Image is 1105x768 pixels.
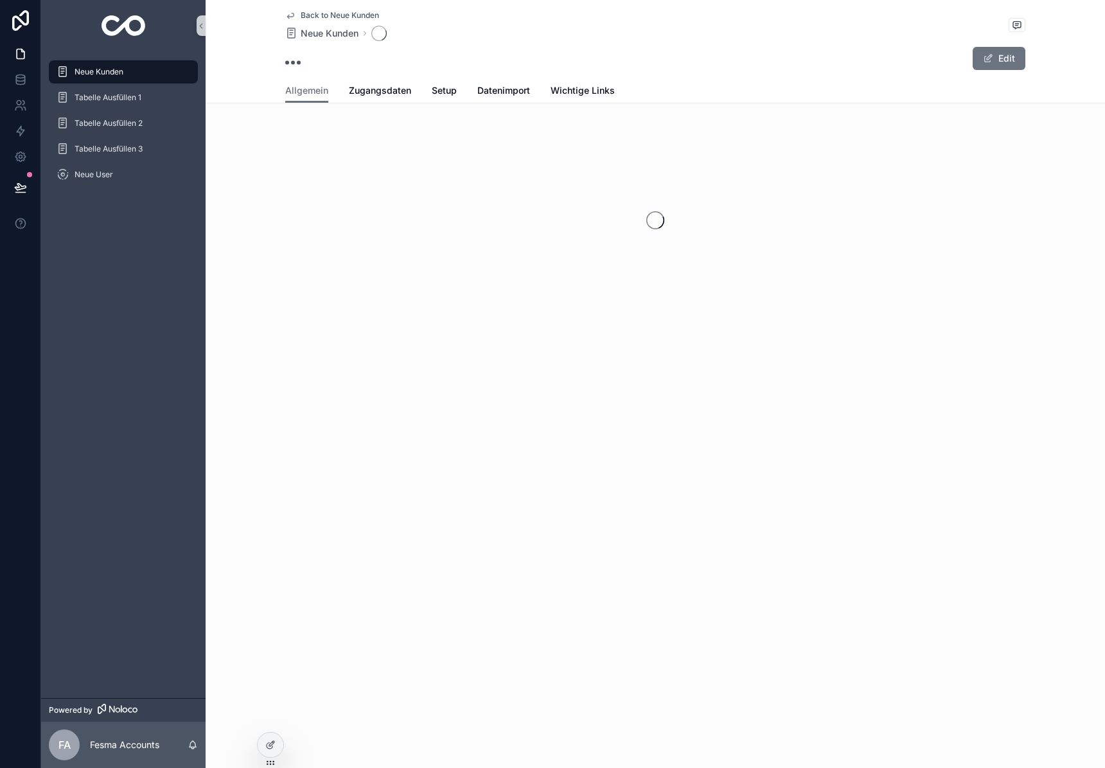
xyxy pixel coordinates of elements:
[285,79,328,103] a: Allgemein
[285,84,328,97] span: Allgemein
[75,118,143,128] span: Tabelle Ausfüllen 2
[75,170,113,180] span: Neue User
[75,144,143,154] span: Tabelle Ausfüllen 3
[49,86,198,109] a: Tabelle Ausfüllen 1
[49,163,198,186] a: Neue User
[432,79,457,105] a: Setup
[285,27,358,40] a: Neue Kunden
[301,10,379,21] span: Back to Neue Kunden
[75,92,141,103] span: Tabelle Ausfüllen 1
[49,137,198,161] a: Tabelle Ausfüllen 3
[41,51,206,203] div: scrollable content
[58,737,71,753] span: FA
[285,10,379,21] a: Back to Neue Kunden
[551,84,615,97] span: Wichtige Links
[49,112,198,135] a: Tabelle Ausfüllen 2
[551,79,615,105] a: Wichtige Links
[102,15,146,36] img: App logo
[432,84,457,97] span: Setup
[973,47,1025,70] button: Edit
[301,27,358,40] span: Neue Kunden
[75,67,123,77] span: Neue Kunden
[349,79,411,105] a: Zugangsdaten
[49,60,198,83] a: Neue Kunden
[49,705,93,715] span: Powered by
[90,738,159,751] p: Fesma Accounts
[349,84,411,97] span: Zugangsdaten
[477,79,530,105] a: Datenimport
[477,84,530,97] span: Datenimport
[41,698,206,722] a: Powered by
